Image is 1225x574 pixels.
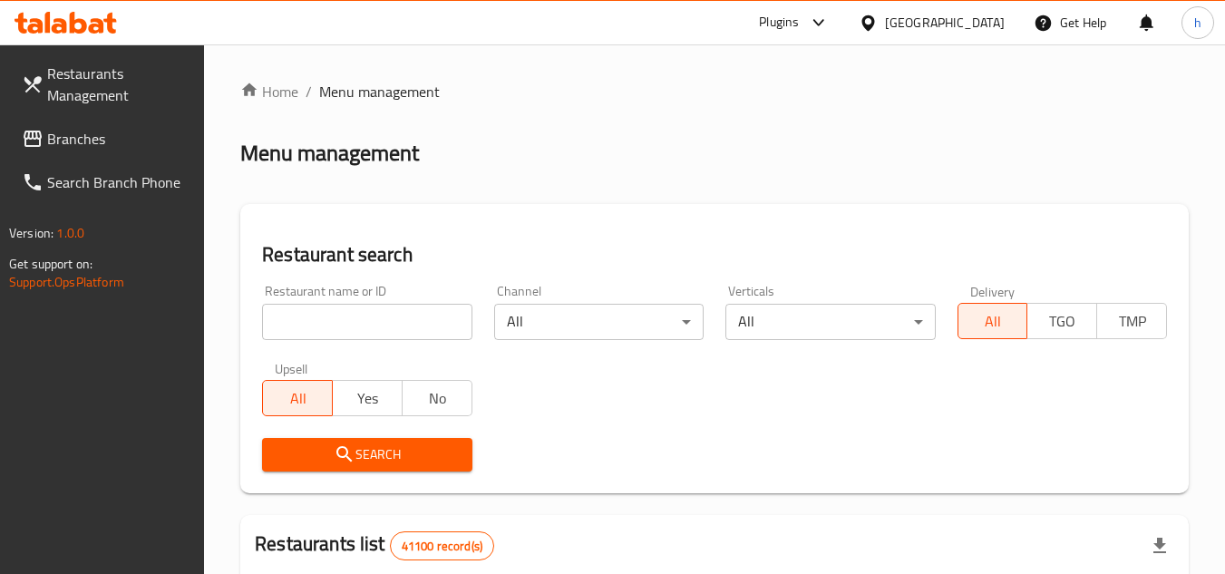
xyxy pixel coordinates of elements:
[56,221,84,245] span: 1.0.0
[1035,308,1090,335] span: TGO
[725,304,935,340] div: All
[275,362,308,375] label: Upsell
[390,531,494,560] div: Total records count
[319,81,440,102] span: Menu management
[9,270,124,294] a: Support.OpsPlatform
[966,308,1021,335] span: All
[9,221,53,245] span: Version:
[494,304,704,340] div: All
[402,380,472,416] button: No
[970,285,1016,297] label: Delivery
[1138,524,1181,568] div: Export file
[240,139,419,168] h2: Menu management
[240,81,298,102] a: Home
[410,385,465,412] span: No
[391,538,493,555] span: 41100 record(s)
[7,117,205,161] a: Branches
[306,81,312,102] li: /
[332,380,403,416] button: Yes
[47,128,190,150] span: Branches
[47,171,190,193] span: Search Branch Phone
[340,385,395,412] span: Yes
[1026,303,1097,339] button: TGO
[270,385,326,412] span: All
[262,438,472,472] button: Search
[7,52,205,117] a: Restaurants Management
[1104,308,1160,335] span: TMP
[1194,13,1201,33] span: h
[1096,303,1167,339] button: TMP
[262,380,333,416] button: All
[277,443,457,466] span: Search
[958,303,1028,339] button: All
[255,530,494,560] h2: Restaurants list
[9,252,92,276] span: Get support on:
[759,12,799,34] div: Plugins
[262,304,472,340] input: Search for restaurant name or ID..
[885,13,1005,33] div: [GEOGRAPHIC_DATA]
[262,241,1167,268] h2: Restaurant search
[47,63,190,106] span: Restaurants Management
[240,81,1189,102] nav: breadcrumb
[7,161,205,204] a: Search Branch Phone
